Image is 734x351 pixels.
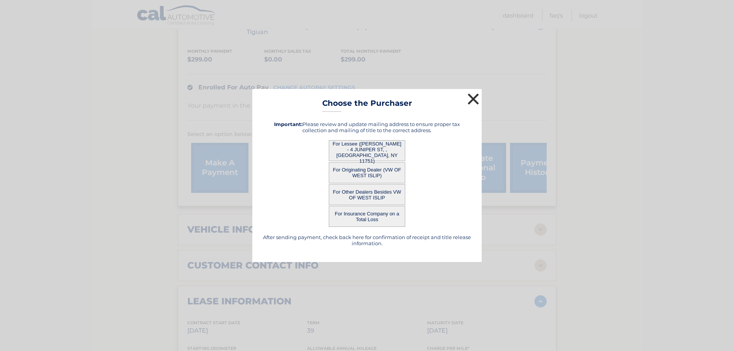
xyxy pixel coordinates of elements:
[329,162,405,183] button: For Originating Dealer (VW OF WEST ISLIP)
[466,91,481,107] button: ×
[329,206,405,227] button: For Insurance Company on a Total Loss
[274,121,302,127] strong: Important:
[262,121,472,133] h5: Please review and update mailing address to ensure proper tax collection and mailing of title to ...
[329,140,405,161] button: For Lessee ([PERSON_NAME] - 4 JUNIPER ST, , [GEOGRAPHIC_DATA], NY 11751)
[262,234,472,246] h5: After sending payment, check back here for confirmation of receipt and title release information.
[322,99,412,112] h3: Choose the Purchaser
[329,184,405,205] button: For Other Dealers Besides VW OF WEST ISLIP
